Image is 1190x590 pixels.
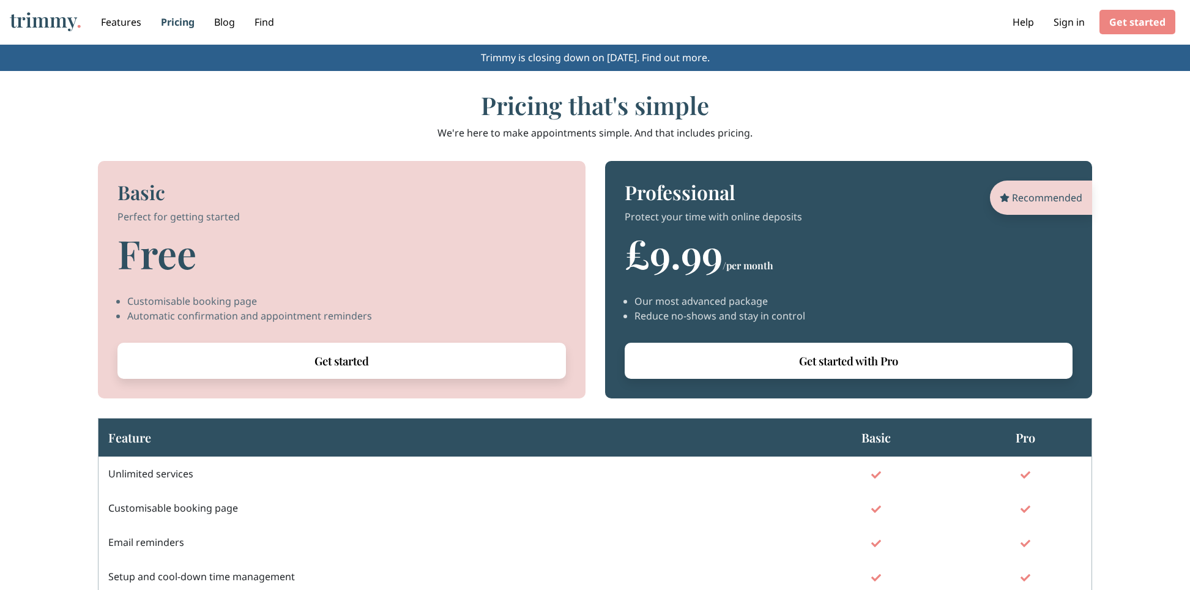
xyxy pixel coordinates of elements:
a: Get started [1109,15,1166,29]
button: Get started [1099,10,1175,34]
a: trimmy. [10,5,81,34]
td: Email reminders [99,525,794,559]
td: Customisable booking page [99,491,794,525]
span: Free [117,227,196,279]
span: /per month [723,259,773,272]
li: Automatic confirmation and appointment reminders [127,308,372,323]
a: Help [1013,15,1034,29]
a: Blog [214,15,235,29]
th: Pro [959,419,1091,457]
th: Basic [794,419,959,457]
td: Unlimited services [99,457,794,491]
a: Sign in [1054,15,1085,29]
li: Our most advanced package [634,294,805,308]
span: Protect your time with online deposits [625,210,802,223]
span: Perfect for getting started [117,210,240,223]
a: Features [101,15,141,29]
span: . [76,6,81,32]
li: Reduce no-shows and stay in control [634,308,805,323]
button: Get started with Pro [625,343,1073,379]
p: We're here to make appointments simple. And that includes pricing. [98,125,1092,141]
a: Find out more. [642,51,710,64]
th: Feature [99,419,794,457]
h1: Professional [625,181,802,204]
span: Recommended [1000,190,1082,205]
li: Customisable booking page [127,294,372,308]
a: Pricing [161,15,195,29]
span: £9.99 [625,227,723,279]
a: Find [255,15,274,29]
h1: Pricing that's simple [98,91,1092,120]
h1: Basic [117,181,240,204]
button: Get started [117,343,566,379]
